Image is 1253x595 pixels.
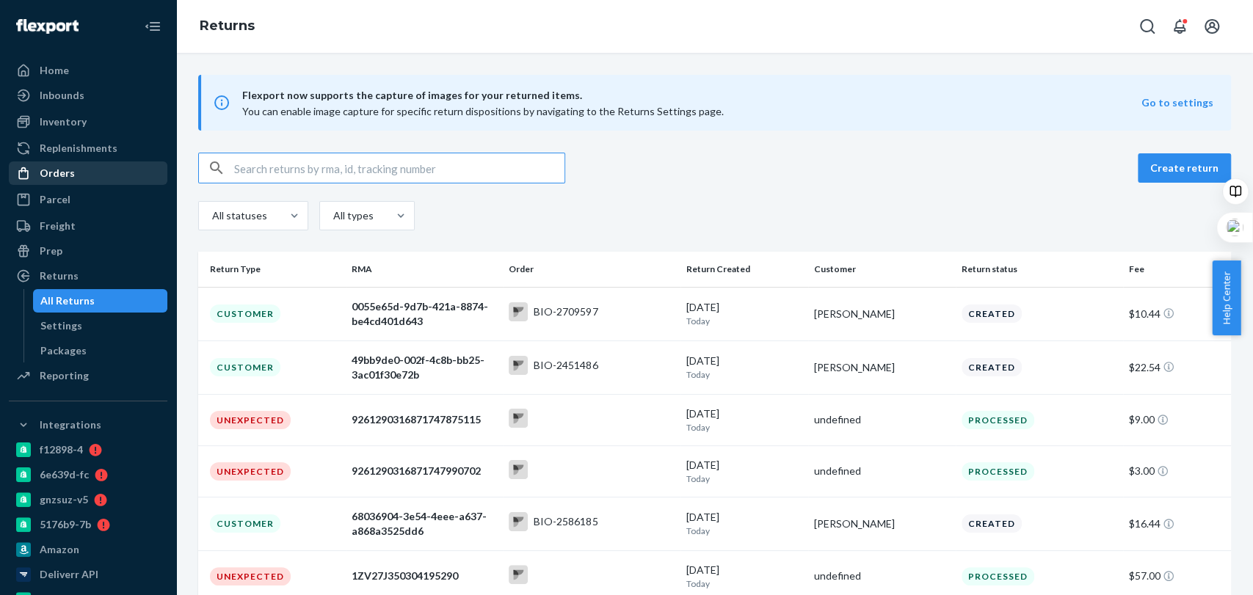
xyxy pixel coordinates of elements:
div: All types [333,208,371,223]
div: Processed [962,411,1034,429]
div: Processed [962,567,1034,585]
div: [DATE] [686,354,802,381]
a: Inventory [9,110,167,134]
div: undefined [814,569,950,583]
div: Parcel [40,192,70,207]
div: 5176b9-7b [40,517,91,532]
a: All Returns [33,289,168,313]
div: [PERSON_NAME] [814,360,950,375]
td: $10.44 [1123,287,1231,340]
div: Customer [210,358,280,376]
div: f12898-4 [40,442,83,457]
button: Open notifications [1165,12,1194,41]
div: Created [962,304,1022,323]
a: Deliverr API [9,563,167,586]
div: [PERSON_NAME] [814,307,950,321]
a: Returns [9,264,167,288]
a: 6e639d-fc [9,463,167,486]
a: Amazon [9,538,167,561]
div: [DATE] [686,510,802,537]
th: RMA [346,252,503,287]
a: Orders [9,161,167,185]
a: f12898-4 [9,438,167,461]
th: Order [503,252,680,287]
div: Unexpected [210,462,291,481]
div: BIO-2451486 [534,358,598,373]
div: Settings [40,318,82,333]
div: Created [962,358,1022,376]
button: Integrations [9,413,167,437]
div: Unexpected [210,411,291,429]
div: Freight [40,219,76,233]
p: Today [686,368,802,381]
div: [DATE] [686,458,802,485]
th: Customer [808,252,956,287]
a: Packages [33,339,168,362]
input: Search returns by rma, id, tracking number [234,153,564,183]
div: Created [962,514,1022,533]
a: gnzsuz-v5 [9,488,167,511]
button: Go to settings [1141,95,1213,110]
div: [DATE] [686,563,802,590]
div: Unexpected [210,567,291,585]
div: Customer [210,514,280,533]
div: undefined [814,412,950,427]
a: Inbounds [9,84,167,107]
a: Freight [9,214,167,238]
td: $16.44 [1123,497,1231,550]
td: $3.00 [1123,445,1231,497]
button: Open account menu [1197,12,1227,41]
span: You can enable image capture for specific return dispositions by navigating to the Returns Settin... [242,105,724,117]
button: Create return [1138,153,1231,183]
p: Today [686,525,802,537]
a: Prep [9,239,167,263]
img: Flexport logo [16,19,79,34]
th: Fee [1123,252,1231,287]
td: $9.00 [1123,394,1231,445]
div: Deliverr API [40,567,98,582]
div: 49bb9de0-002f-4c8b-bb25-3ac01f30e72b [352,353,497,382]
div: Prep [40,244,62,258]
button: Close Navigation [138,12,167,41]
div: [PERSON_NAME] [814,516,950,531]
a: Settings [33,314,168,337]
div: Returns [40,269,79,283]
p: Today [686,421,802,434]
div: BIO-2709597 [534,304,598,319]
p: Today [686,315,802,327]
th: Return Created [680,252,808,287]
div: gnzsuz-v5 [40,492,88,507]
div: Reporting [40,368,89,383]
div: Packages [40,343,87,358]
div: 9261290316871747875115 [352,412,497,427]
div: 68036904-3e54-4eee-a637-a868a3525dd6 [352,509,497,539]
th: Return Type [198,252,346,287]
a: Parcel [9,188,167,211]
div: [DATE] [686,300,802,327]
div: Orders [40,166,75,180]
div: Inbounds [40,88,84,103]
td: $22.54 [1123,340,1231,394]
div: Amazon [40,542,79,557]
div: All Returns [40,293,95,308]
div: 9261290316871747990702 [352,464,497,478]
span: Help Center [1212,260,1241,335]
div: Inventory [40,114,87,129]
div: Integrations [40,417,101,432]
div: Replenishments [40,141,117,156]
div: 6e639d-fc [40,467,89,482]
div: undefined [814,464,950,478]
div: BIO-2586185 [534,514,598,529]
div: 1ZV27J350304195290 [352,569,497,583]
th: Return status [956,252,1123,287]
div: Customer [210,304,280,323]
a: Reporting [9,364,167,387]
button: Open Search Box [1133,12,1162,41]
a: 5176b9-7b [9,513,167,536]
div: Home [40,63,69,78]
div: All statuses [212,208,265,223]
span: Flexport now supports the capture of images for your returned items. [242,87,1141,104]
p: Today [686,577,802,590]
a: Returns [200,18,255,34]
a: Replenishments [9,136,167,160]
